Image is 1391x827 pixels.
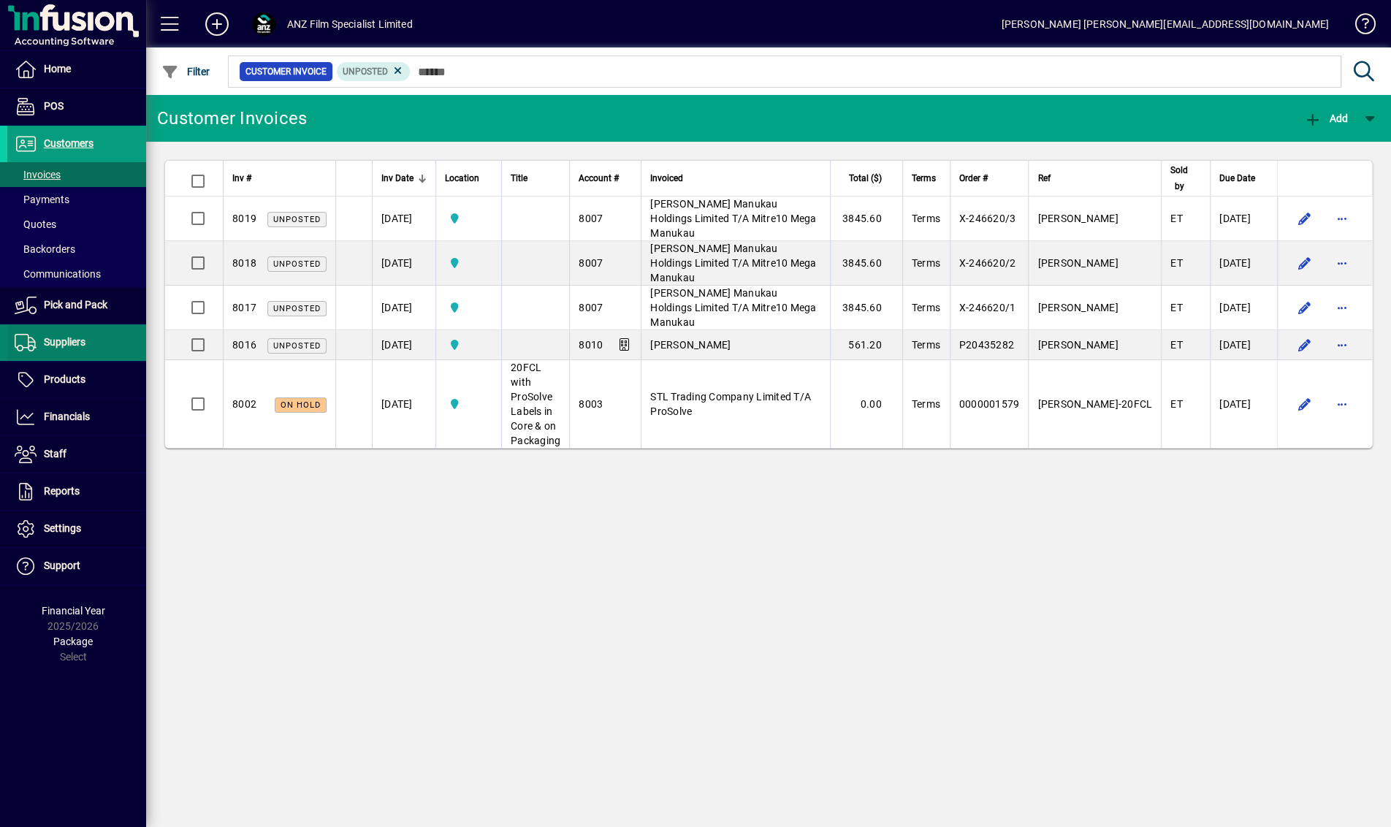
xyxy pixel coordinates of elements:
span: [PERSON_NAME] [1037,302,1118,313]
span: Unposted [343,66,388,77]
span: 0000001579 [959,398,1020,410]
a: Financials [7,399,146,435]
td: [DATE] [1210,197,1277,241]
span: Account # [579,170,619,186]
div: Customer Invoices [157,107,307,130]
a: Invoices [7,162,146,187]
span: [PERSON_NAME] [1037,257,1118,269]
span: Financials [44,411,90,422]
span: Unposted [273,215,321,224]
a: Settings [7,511,146,547]
span: 8007 [579,213,603,224]
span: Unposted [273,304,321,313]
td: [DATE] [372,241,435,286]
span: Add [1304,113,1348,124]
span: [PERSON_NAME] [1037,213,1118,224]
a: Backorders [7,237,146,262]
span: 8002 [232,398,256,410]
td: [DATE] [372,360,435,448]
span: Staff [44,448,66,460]
span: Customers [44,137,94,149]
span: Inv # [232,170,251,186]
span: Sold by [1170,162,1188,194]
span: Total ($) [849,170,882,186]
div: Ref [1037,170,1152,186]
button: Edit [1292,251,1316,275]
span: Order # [959,170,988,186]
td: [DATE] [372,330,435,360]
a: POS [7,88,146,125]
span: 8003 [579,398,603,410]
button: Edit [1292,333,1316,357]
a: Communications [7,262,146,286]
span: Terms [912,213,940,224]
span: Support [44,560,80,571]
span: Backorders [15,243,75,255]
div: [PERSON_NAME] [PERSON_NAME][EMAIL_ADDRESS][DOMAIN_NAME] [1001,12,1329,36]
span: [PERSON_NAME] Manukau Holdings Limited T/A Mitre10 Mega Manukau [650,287,816,328]
td: 3845.60 [830,241,902,286]
span: Package [53,636,93,647]
span: X-246620/2 [959,257,1016,269]
button: More options [1330,207,1354,230]
div: Location [445,170,492,186]
span: POS [44,100,64,112]
span: X-246620/1 [959,302,1016,313]
a: Support [7,548,146,584]
div: Order # [959,170,1020,186]
span: Invoices [15,169,61,180]
div: Total ($) [839,170,895,186]
span: Terms [912,257,940,269]
span: Filter [161,66,210,77]
button: More options [1330,296,1354,319]
span: [PERSON_NAME] Manukau Holdings Limited T/A Mitre10 Mega Manukau [650,243,816,283]
td: [DATE] [372,286,435,330]
span: Products [44,373,85,385]
span: 8016 [232,339,256,351]
td: 0.00 [830,360,902,448]
span: 8007 [579,257,603,269]
button: More options [1330,333,1354,357]
span: ET [1170,257,1183,269]
span: Location [445,170,479,186]
span: 8010 [579,339,603,351]
span: Terms [912,339,940,351]
span: ET [1170,339,1183,351]
div: Inv # [232,170,327,186]
div: Title [511,170,560,186]
span: Quotes [15,218,56,230]
a: Home [7,51,146,88]
button: More options [1330,392,1354,416]
td: [DATE] [1210,360,1277,448]
span: Payments [15,194,69,205]
span: On hold [281,400,321,410]
span: Terms [912,302,940,313]
span: Inv Date [381,170,414,186]
span: AKL Warehouse [445,300,492,316]
span: [PERSON_NAME]-20FCL [1037,398,1152,410]
div: Due Date [1219,170,1268,186]
mat-chip: Customer Invoice Status: Unposted [337,62,411,81]
span: Ref [1037,170,1050,186]
span: ET [1170,213,1183,224]
span: Unposted [273,341,321,351]
a: Knowledge Base [1344,3,1373,50]
span: STL Trading Company Limited T/A ProSolve [650,391,811,417]
span: AKL Warehouse [445,337,492,353]
button: More options [1330,251,1354,275]
span: P20435282 [959,339,1014,351]
span: Invoiced [650,170,683,186]
div: Inv Date [381,170,427,186]
div: Account # [579,170,632,186]
a: Quotes [7,212,146,237]
td: 3845.60 [830,197,902,241]
span: 8017 [232,302,256,313]
span: Title [511,170,527,186]
span: Communications [15,268,101,280]
span: Reports [44,485,80,497]
span: Home [44,63,71,75]
span: Terms [912,398,940,410]
button: Add [1300,105,1352,132]
div: ANZ Film Specialist Limited [287,12,413,36]
button: Edit [1292,207,1316,230]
